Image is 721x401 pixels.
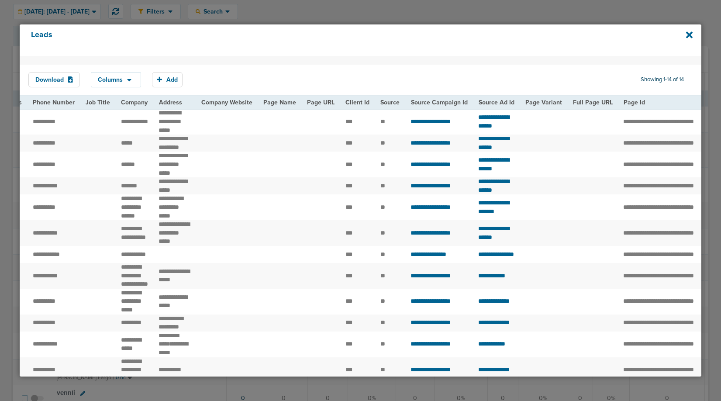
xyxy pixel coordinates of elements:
[166,76,178,83] span: Add
[196,96,258,109] th: Company Website
[380,99,400,106] span: Source
[641,76,684,83] span: Showing 1-14 of 14
[345,99,369,106] span: Client Id
[258,96,302,109] th: Page Name
[98,77,123,83] span: Columns
[80,96,116,109] th: Job Title
[479,99,514,106] span: Source Ad Id
[153,96,196,109] th: Address
[567,96,618,109] th: Full Page URL
[152,72,183,87] button: Add
[28,72,80,87] button: Download
[411,99,468,106] span: Source Campaign Id
[307,99,335,106] span: Page URL
[33,99,75,106] span: Phone Number
[31,30,626,50] h4: Leads
[116,96,153,109] th: Company
[520,96,567,109] th: Page Variant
